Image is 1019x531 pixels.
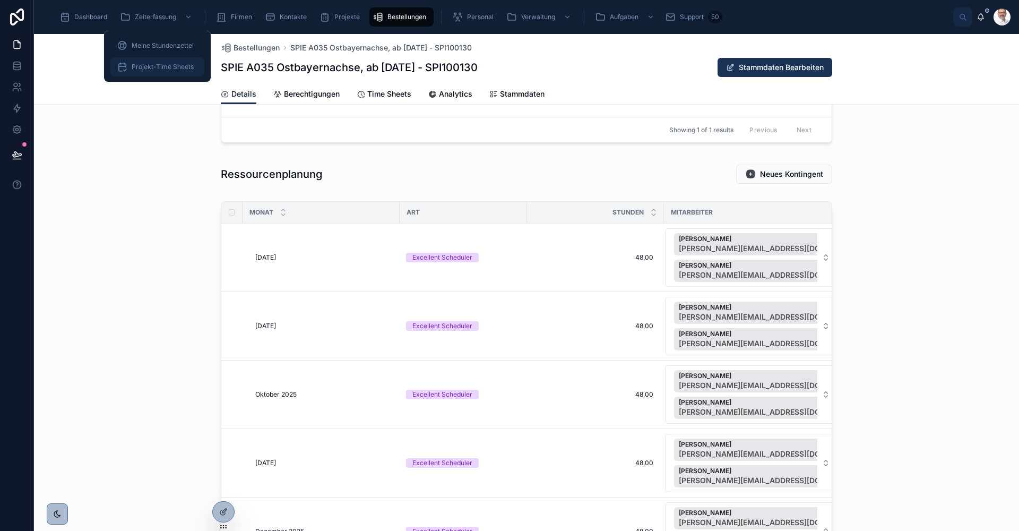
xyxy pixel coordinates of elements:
[406,253,521,262] a: Excellent Scheduler
[412,390,472,399] div: Excellent Scheduler
[538,322,653,330] span: 48,00
[679,338,849,349] span: [PERSON_NAME][EMAIL_ADDRESS][DOMAIN_NAME]
[221,60,478,75] h1: SPIE A035 Ostbayernachse, ab [DATE] - SPI100130
[412,321,472,331] div: Excellent Scheduler
[674,233,864,255] button: Unselect 110
[234,42,280,53] span: Bestellungen
[679,372,849,380] span: [PERSON_NAME]
[273,84,340,106] a: Berechtigungen
[533,455,658,472] a: 48,00
[674,302,864,324] button: Unselect 110
[708,11,722,23] div: 50
[407,208,420,217] span: Art
[679,509,849,517] span: [PERSON_NAME]
[533,249,658,266] a: 48,00
[255,390,297,399] span: Oktober 2025
[255,459,276,467] span: [DATE]
[221,167,322,182] h1: Ressourcenplanung
[674,260,864,282] button: Unselect 26
[406,458,521,468] a: Excellent Scheduler
[680,13,704,21] span: Support
[679,467,849,475] span: [PERSON_NAME]
[221,42,280,53] a: Bestellungen
[674,328,864,350] button: Unselect 26
[664,228,840,287] a: Select Button
[406,390,521,399] a: Excellent Scheduler
[255,459,393,467] a: [DATE]
[467,13,494,21] span: Personal
[679,517,849,528] span: [PERSON_NAME][EMAIL_ADDRESS][DOMAIN_NAME]
[357,84,411,106] a: Time Sheets
[503,7,576,27] a: Verwaltung
[412,253,472,262] div: Excellent Scheduler
[679,303,849,312] span: [PERSON_NAME]
[736,165,832,184] button: Neues Kontingent
[249,208,273,217] span: Monat
[665,228,839,287] button: Select Button
[117,7,197,27] a: Zeiterfassung
[367,89,411,99] span: Time Sheets
[760,169,823,179] span: Neues Kontingent
[674,397,864,419] button: Unselect 26
[592,7,660,27] a: Aufgaben
[369,7,434,27] a: Bestellungen
[679,475,849,486] span: [PERSON_NAME][EMAIL_ADDRESS][DOMAIN_NAME]
[538,459,653,467] span: 48,00
[664,433,840,493] a: Select Button
[449,7,501,27] a: Personal
[135,13,176,21] span: Zeiterfassung
[679,312,849,322] span: [PERSON_NAME][EMAIL_ADDRESS][DOMAIN_NAME]
[489,84,545,106] a: Stammdaten
[221,84,256,105] a: Details
[533,318,658,335] a: 48,00
[674,465,864,487] button: Unselect 26
[439,89,472,99] span: Analytics
[679,398,849,407] span: [PERSON_NAME]
[679,380,849,391] span: [PERSON_NAME][EMAIL_ADDRESS][DOMAIN_NAME]
[334,13,360,21] span: Projekte
[412,458,472,468] div: Excellent Scheduler
[662,7,726,27] a: Support50
[110,57,204,76] a: Projekt-Time Sheets
[679,270,849,280] span: [PERSON_NAME][EMAIL_ADDRESS][DOMAIN_NAME]
[665,365,839,424] button: Select Button
[674,439,864,461] button: Unselect 110
[255,253,276,262] span: [DATE]
[51,5,953,29] div: scrollable content
[665,434,839,492] button: Select Button
[679,235,849,243] span: [PERSON_NAME]
[56,7,115,27] a: Dashboard
[533,386,658,403] a: 48,00
[679,261,849,270] span: [PERSON_NAME]
[664,296,840,356] a: Select Button
[255,390,393,399] a: Oktober 2025
[132,63,194,71] span: Projekt-Time Sheets
[679,330,849,338] span: [PERSON_NAME]
[132,41,194,50] span: Meine Stundenzettel
[231,13,252,21] span: Firmen
[284,89,340,99] span: Berechtigungen
[290,42,472,53] a: SPIE A035 Ostbayernachse, ab [DATE] - SPI100130
[669,126,733,134] span: Showing 1 of 1 results
[280,13,307,21] span: Kontakte
[428,84,472,106] a: Analytics
[406,321,521,331] a: Excellent Scheduler
[538,390,653,399] span: 48,00
[521,13,555,21] span: Verwaltung
[213,7,260,27] a: Firmen
[671,208,713,217] span: Mitarbeiter
[74,13,107,21] span: Dashboard
[610,13,638,21] span: Aufgaben
[316,7,367,27] a: Projekte
[664,365,840,424] a: Select Button
[231,89,256,99] span: Details
[262,7,314,27] a: Kontakte
[110,36,204,55] a: Meine Stundenzettel
[718,58,832,77] button: Stammdaten Bearbeiten
[665,297,839,355] button: Select Button
[255,322,276,330] span: [DATE]
[674,507,864,529] button: Unselect 110
[679,440,849,449] span: [PERSON_NAME]
[538,253,653,262] span: 48,00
